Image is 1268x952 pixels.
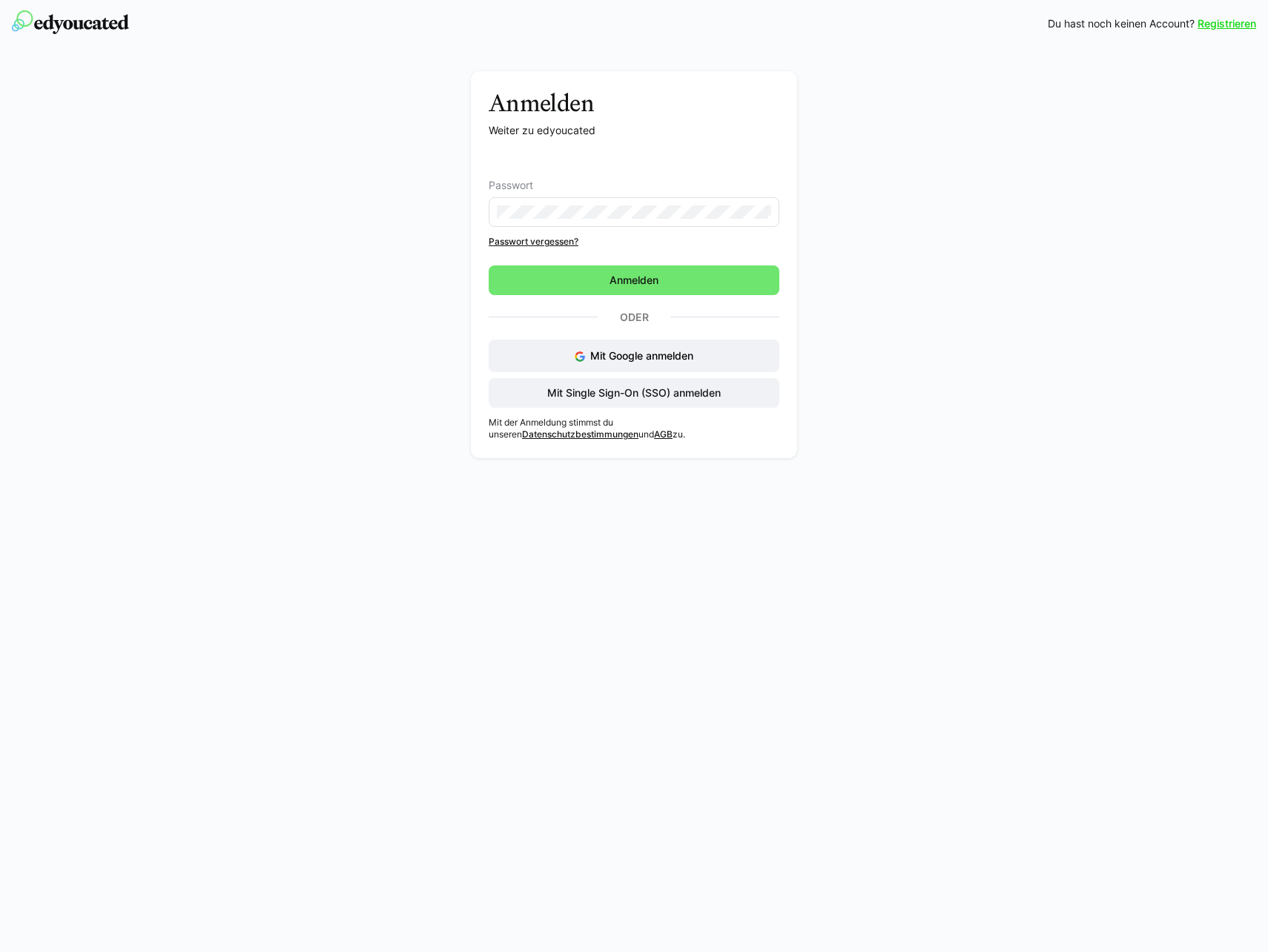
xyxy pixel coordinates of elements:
img: edyoucated [12,10,129,34]
span: Mit Single Sign-On (SSO) anmelden [545,386,723,400]
a: AGB [654,429,673,440]
span: Anmelden [607,273,661,288]
a: Passwort vergessen? [489,236,779,248]
button: Mit Single Sign-On (SSO) anmelden [489,378,779,408]
button: Mit Google anmelden [489,340,779,372]
span: Du hast noch keinen Account? [1048,16,1195,31]
p: Weiter zu edyoucated [489,123,779,138]
p: Oder [598,307,670,328]
h3: Anmelden [489,89,779,117]
a: Registrieren [1198,16,1256,31]
a: Datenschutzbestimmungen [522,429,638,440]
span: Passwort [489,179,533,191]
button: Anmelden [489,265,779,295]
p: Mit der Anmeldung stimmst du unseren und zu. [489,417,779,440]
span: Mit Google anmelden [590,349,693,362]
